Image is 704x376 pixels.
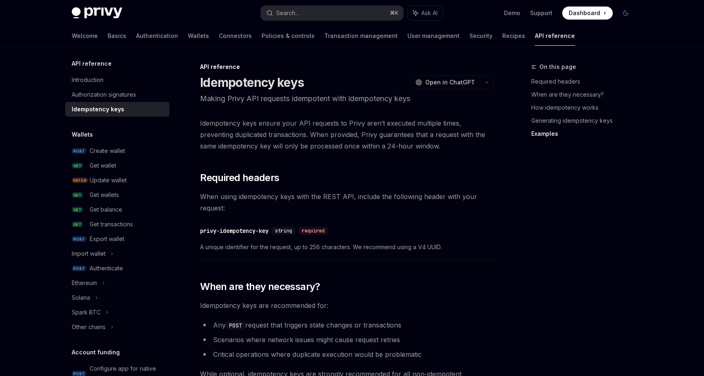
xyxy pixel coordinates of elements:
a: Authentication [136,26,178,46]
a: Wallets [188,26,209,46]
a: Basics [108,26,126,46]
div: Get transactions [90,219,133,229]
span: When are they necessary? [200,280,320,293]
a: API reference [535,26,575,46]
a: Demo [504,9,520,17]
a: POSTAuthenticate [65,261,169,276]
div: Authorization signatures [72,90,136,100]
a: Dashboard [562,7,613,20]
div: Get wallets [90,190,119,200]
span: GET [72,163,83,169]
a: GETGet wallet [65,158,169,173]
li: Any request that triggers state changes or transactions [200,319,494,331]
h1: Idempotency keys [200,75,304,90]
div: Ethereum [72,278,97,288]
a: Generating idempotency keys [531,114,639,127]
div: Other chains [72,322,106,332]
button: Open in ChatGPT [410,75,480,89]
h5: API reference [72,59,112,69]
span: GET [72,192,83,198]
div: privy-idempotency-key [200,227,268,235]
li: Scenarios where network issues might cause request retries [200,334,494,345]
div: Create wallet [90,146,125,156]
div: Export wallet [90,234,124,244]
a: Authorization signatures [65,87,169,102]
a: Required headers [531,75,639,88]
a: Connectors [219,26,252,46]
span: Dashboard [569,9,600,17]
span: ⌘ K [390,10,398,16]
div: Solana [72,293,90,303]
span: GET [72,221,83,228]
div: Spark BTC [72,307,101,317]
div: required [299,227,328,235]
span: POST [72,148,86,154]
a: Transaction management [324,26,398,46]
a: Welcome [72,26,98,46]
span: Ask AI [421,9,438,17]
a: GETGet transactions [65,217,169,232]
span: Idempotency keys are recommended for: [200,300,494,311]
button: Search...⌘K [261,6,403,20]
span: PATCH [72,177,88,184]
span: GET [72,207,83,213]
a: User management [407,26,460,46]
span: When using idempotency keys with the REST API, include the following header with your request: [200,191,494,214]
a: Policies & controls [262,26,315,46]
a: POSTCreate wallet [65,144,169,158]
div: Get balance [90,205,122,215]
div: Get wallet [90,161,116,170]
a: How idempotency works [531,101,639,114]
li: Critical operations where duplicate execution would be problematic [200,349,494,360]
code: POST [226,321,245,330]
a: PATCHUpdate wallet [65,173,169,188]
img: dark logo [72,7,122,19]
div: Authenticate [90,263,123,273]
a: Support [530,9,552,17]
a: GETGet wallets [65,188,169,202]
a: Introduction [65,73,169,87]
div: Idempotency keys [72,104,124,114]
p: Making Privy API requests idempotent with idempotency keys [200,93,494,104]
button: Toggle dark mode [619,7,632,20]
a: Security [469,26,493,46]
div: Update wallet [90,175,127,185]
div: Import wallet [72,249,106,259]
a: Idempotency keys [65,102,169,117]
span: Idempotency keys ensure your API requests to Privy aren’t executed multiple times, preventing dup... [200,117,494,152]
span: POST [72,236,86,242]
a: Examples [531,127,639,140]
span: Open in ChatGPT [425,78,475,86]
span: string [275,228,292,234]
a: POSTExport wallet [65,232,169,246]
span: POST [72,265,86,272]
a: When are they necessary? [531,88,639,101]
a: GETGet balance [65,202,169,217]
button: Ask AI [407,6,443,20]
span: On this page [539,62,576,72]
h5: Wallets [72,130,93,139]
div: API reference [200,63,494,71]
div: Introduction [72,75,103,85]
a: Recipes [502,26,525,46]
span: Required headers [200,171,279,184]
h5: Account funding [72,347,120,357]
div: Search... [276,8,299,18]
span: A unique identifier for the request, up to 256 characters. We recommend using a V4 UUID. [200,242,494,252]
